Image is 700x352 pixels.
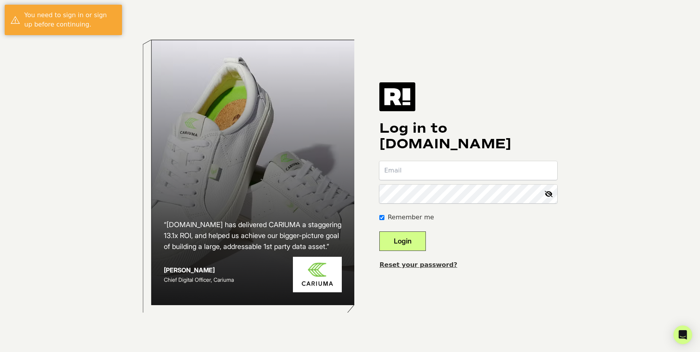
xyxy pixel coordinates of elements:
[379,231,426,251] button: Login
[379,121,557,152] h1: Log in to [DOMAIN_NAME]
[164,276,234,283] span: Chief Digital Officer, Cariuma
[379,161,557,180] input: Email
[379,261,457,268] a: Reset your password?
[293,257,342,292] img: Cariuma
[673,325,692,344] div: Open Intercom Messenger
[379,82,415,111] img: Retention.com
[388,213,434,222] label: Remember me
[164,266,215,274] strong: [PERSON_NAME]
[164,219,342,252] h2: “[DOMAIN_NAME] has delivered CARIUMA a staggering 13.1x ROI, and helped us achieve our bigger-pic...
[24,11,116,29] div: You need to sign in or sign up before continuing.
